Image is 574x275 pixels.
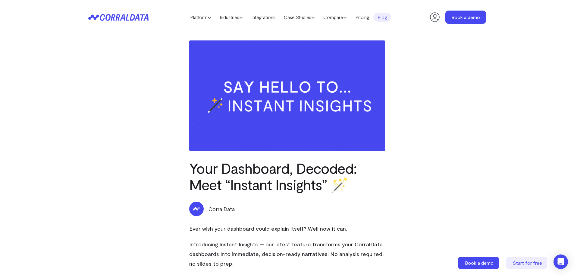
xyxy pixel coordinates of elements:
a: Integrations [247,13,280,22]
a: Industries [215,13,247,22]
span: Start for free [513,260,542,266]
a: Start for free [506,257,548,269]
p: CorralData [209,205,235,213]
a: Blog [373,13,391,22]
a: Case Studies [280,13,319,22]
p: Ever wish your dashboard could explain itself? Well now it can. [189,224,385,233]
span: Book a demo [465,260,494,266]
p: Introducing Instant Insights — our latest feature transforms your CorralData dashboards into imme... [189,239,385,268]
a: Book a demo [445,11,486,24]
div: Open Intercom Messenger [554,254,568,269]
h1: Your Dashboard, Decoded: Meet “Instant Insights” 🪄 [189,160,385,193]
a: Book a demo [458,257,500,269]
a: Pricing [351,13,373,22]
a: Compare [319,13,351,22]
a: Platform [186,13,215,22]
